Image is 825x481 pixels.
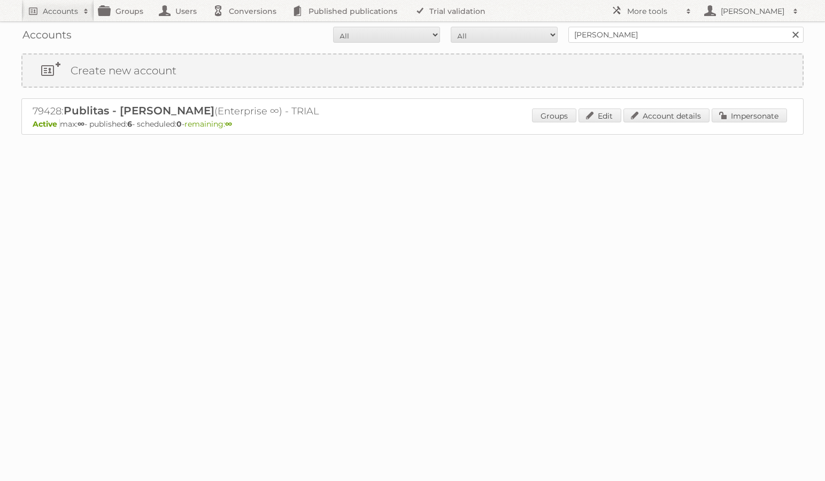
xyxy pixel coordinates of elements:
[718,6,788,17] h2: [PERSON_NAME]
[579,108,621,122] a: Edit
[532,108,576,122] a: Groups
[623,108,710,122] a: Account details
[184,119,232,129] span: remaining:
[225,119,232,129] strong: ∞
[627,6,681,17] h2: More tools
[33,104,407,118] h2: 79428: (Enterprise ∞) - TRIAL
[33,119,60,129] span: Active
[22,55,803,87] a: Create new account
[78,119,84,129] strong: ∞
[712,108,787,122] a: Impersonate
[33,119,792,129] p: max: - published: - scheduled: -
[43,6,78,17] h2: Accounts
[176,119,182,129] strong: 0
[64,104,214,117] span: Publitas - [PERSON_NAME]
[127,119,132,129] strong: 6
